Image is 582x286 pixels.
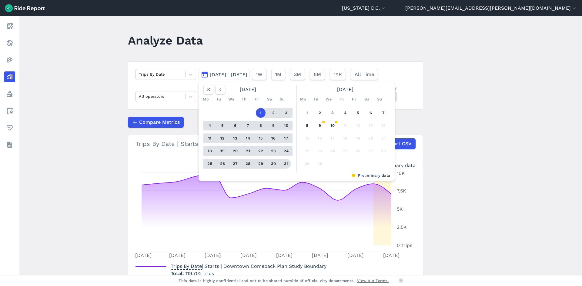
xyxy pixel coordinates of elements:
button: 30 [269,159,278,169]
a: Analyze [4,71,15,82]
button: 18 [340,133,350,143]
tspan: 10K [397,170,405,176]
button: 9 [269,121,278,130]
span: 3M [294,71,301,78]
button: 26 [218,159,227,169]
div: Preliminary data [203,173,390,178]
tspan: [DATE] [240,252,257,258]
button: 4 [340,108,350,118]
div: Th [239,94,249,104]
span: Total [171,271,186,276]
button: 18 [205,146,215,156]
span: 1W [256,71,263,78]
button: 6M [310,69,325,80]
button: 14 [243,133,253,143]
span: [DATE]—[DATE] [210,72,247,77]
tspan: [DATE] [347,252,364,258]
tspan: [DATE] [276,252,293,258]
button: 2 [315,108,325,118]
span: 119,702 trips [186,271,214,276]
div: Preliminary data [377,162,416,168]
a: Datasets [4,139,15,150]
button: 28 [243,159,253,169]
button: 21 [243,146,253,156]
div: We [226,94,236,104]
a: Heatmaps [4,54,15,65]
span: 1YR [334,71,342,78]
img: Ride Report [5,4,45,12]
button: 28 [379,146,388,156]
button: 24 [281,146,291,156]
div: Tu [311,94,321,104]
button: 8 [302,121,312,130]
div: Fr [252,94,262,104]
span: 6M [314,71,321,78]
div: [DATE] [298,85,392,94]
button: 10 [328,121,337,130]
button: 24 [328,146,337,156]
button: 14 [379,121,388,130]
button: 8 [256,121,266,130]
div: Su [375,94,384,104]
button: 1 [302,108,312,118]
a: Report [4,21,15,31]
tspan: [DATE] [205,252,221,258]
span: Compare Metrics [139,119,180,126]
tspan: 5K [397,206,403,212]
button: 29 [256,159,266,169]
button: 9 [315,121,325,130]
span: Export CSV [384,140,412,147]
a: Areas [4,105,15,116]
div: Mo [201,94,211,104]
button: 15 [256,133,266,143]
div: Mo [298,94,308,104]
a: Realtime [4,38,15,48]
button: 15 [302,133,312,143]
div: Th [336,94,346,104]
button: All Time [351,69,378,80]
button: 1W [252,69,266,80]
button: 16 [315,133,325,143]
button: 12 [353,121,363,130]
tspan: 7.5K [397,188,406,194]
span: All Time [355,71,374,78]
button: 16 [269,133,278,143]
button: 2 [269,108,278,118]
button: 7 [243,121,253,130]
button: 25 [340,146,350,156]
button: 23 [269,146,278,156]
div: Sa [265,94,274,104]
button: 11 [340,121,350,130]
button: 29 [302,159,312,169]
button: 17 [281,133,291,143]
span: 1M [275,71,281,78]
button: 1YR [330,69,346,80]
h1: Analyze Data [128,32,203,49]
button: 5 [353,108,363,118]
a: Policy [4,88,15,99]
button: 17 [328,133,337,143]
button: [PERSON_NAME][EMAIL_ADDRESS][PERSON_NAME][DOMAIN_NAME] [405,5,577,12]
button: 30 [315,159,325,169]
button: 19 [218,146,227,156]
button: 1 [256,108,266,118]
button: [US_STATE] D.C. [342,5,386,12]
button: 3 [328,108,337,118]
button: Compare Metrics [128,117,184,128]
button: 25 [205,159,215,169]
button: 1M [271,69,285,80]
button: 3M [290,69,305,80]
tspan: [DATE] [169,252,186,258]
button: 6 [366,108,376,118]
button: 19 [353,133,363,143]
span: | Starts | Downtown Comeback Plan Study Boundary [171,263,326,269]
button: 13 [366,121,376,130]
tspan: [DATE] [383,252,400,258]
button: [DATE]—[DATE] [199,69,249,80]
button: 20 [366,133,376,143]
div: Trips By Date | Starts | Downtown Comeback Plan Study Boundary [135,138,416,149]
button: 10 [281,121,291,130]
button: 7 [379,108,388,118]
button: 11 [205,133,215,143]
button: 26 [353,146,363,156]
